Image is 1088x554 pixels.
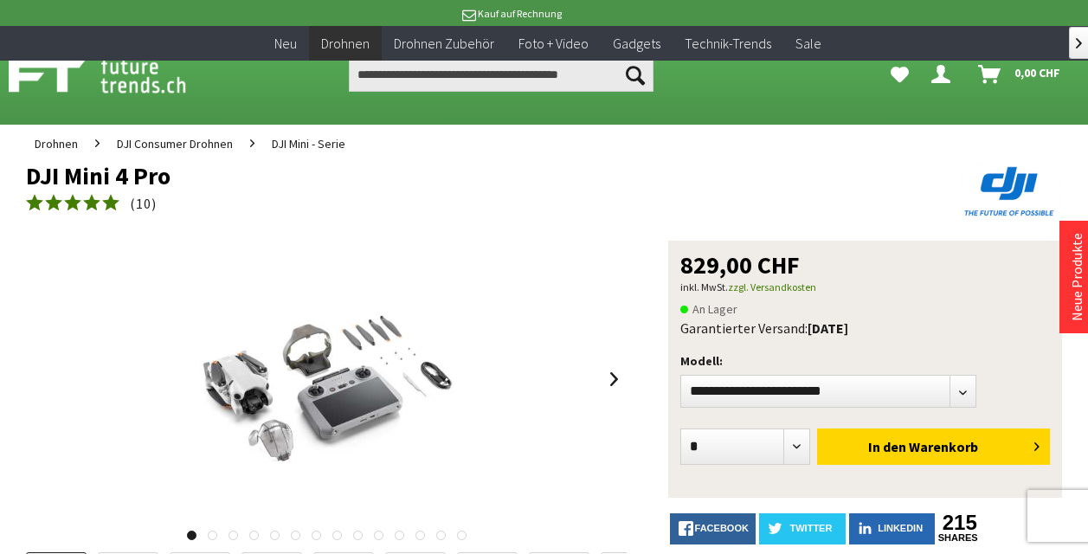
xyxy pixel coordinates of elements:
[382,26,506,61] a: Drohnen Zubehör
[321,35,370,52] span: Drohnen
[878,523,923,533] span: LinkedIn
[153,241,499,518] img: DJI Mini 4 Pro
[26,125,87,163] a: Drohnen
[680,277,1050,298] p: inkl. MwSt.
[783,26,834,61] a: Sale
[1014,59,1060,87] span: 0,00 CHF
[670,513,756,544] a: facebook
[349,57,653,92] input: Produkt, Marke, Kategorie, EAN, Artikelnummer…
[685,35,771,52] span: Technik-Trends
[35,136,78,151] span: Drohnen
[613,35,660,52] span: Gadgets
[938,513,971,532] a: 215
[26,163,855,189] h1: DJI Mini 4 Pro
[130,195,157,212] span: ( )
[506,26,601,61] a: Foto + Video
[274,35,297,52] span: Neu
[924,57,964,92] a: Dein Konto
[790,523,833,533] span: twitter
[680,253,800,277] span: 829,00 CHF
[394,35,494,52] span: Drohnen Zubehör
[617,57,653,92] button: Suchen
[1076,38,1082,48] span: 
[680,351,1050,371] p: Modell:
[26,193,157,215] a: (10)
[695,523,749,533] span: facebook
[938,532,971,544] a: shares
[868,438,906,455] span: In den
[673,26,783,61] a: Technik-Trends
[728,280,816,293] a: zzgl. Versandkosten
[759,513,845,544] a: twitter
[136,195,151,212] span: 10
[272,136,345,151] span: DJI Mini - Serie
[601,26,673,61] a: Gadgets
[909,438,978,455] span: Warenkorb
[518,35,589,52] span: Foto + Video
[1068,233,1085,321] a: Neue Produkte
[309,26,382,61] a: Drohnen
[849,513,935,544] a: LinkedIn
[680,319,1050,337] div: Garantierter Versand:
[680,299,737,319] span: An Lager
[817,428,1050,465] button: In den Warenkorb
[795,35,821,52] span: Sale
[808,319,848,337] b: [DATE]
[958,163,1062,220] img: DJI
[262,26,309,61] a: Neu
[971,57,1069,92] a: Warenkorb
[117,136,233,151] span: DJI Consumer Drohnen
[108,125,241,163] a: DJI Consumer Drohnen
[882,57,917,92] a: Meine Favoriten
[263,125,354,163] a: DJI Mini - Serie
[9,54,224,97] img: Shop Futuretrends - zur Startseite wechseln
